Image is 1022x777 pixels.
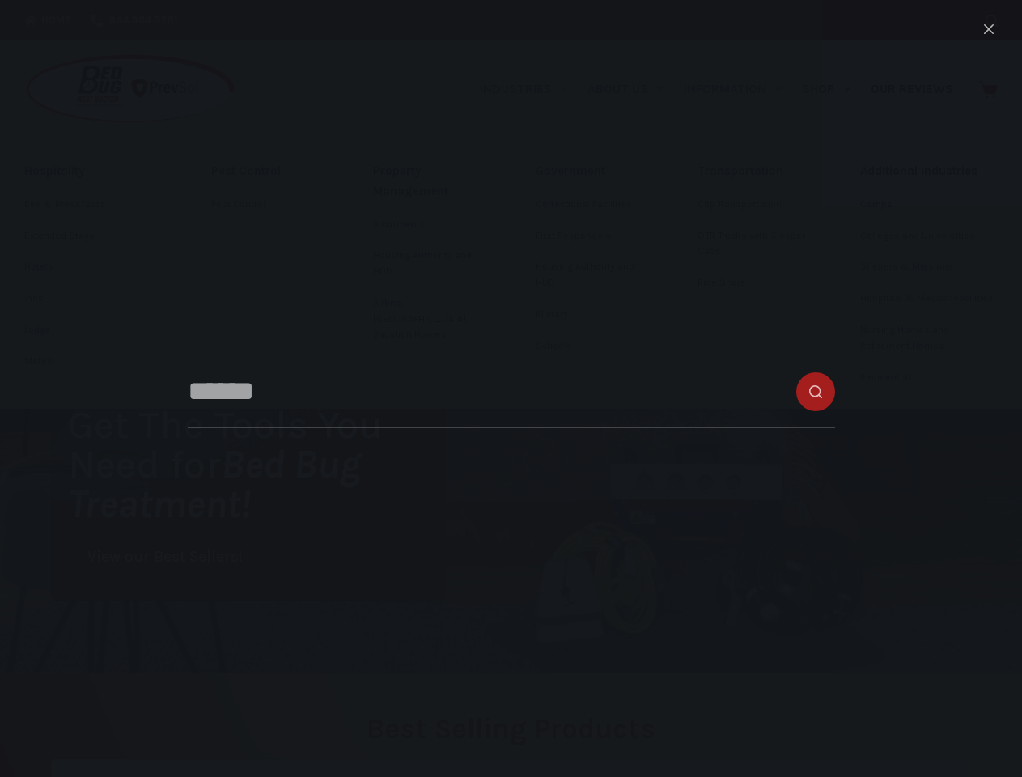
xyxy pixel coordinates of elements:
[674,40,792,138] a: Information
[373,210,486,240] a: Apartments
[860,154,999,189] a: Additional Industries
[13,6,61,55] button: Open LiveChat chat widget
[68,441,361,527] i: Bed Bug Treatment!
[536,252,649,299] a: Housing Authority and HUD
[860,252,999,282] a: Shelters & Missions
[24,283,162,314] a: Inns
[24,154,162,189] a: Hospitality
[373,240,486,287] a: Housing Authority and HUD
[211,154,324,189] a: Pest Control
[860,189,999,220] a: Camps
[24,189,162,220] a: Bed & Breakfasts
[698,221,811,268] a: OTR Trucks with Sleeper Cabs
[536,221,649,252] a: First Responders
[536,189,649,220] a: Correctional Facilities
[860,315,999,362] a: Nursing Homes and Retirement Homes
[24,346,162,377] a: Motels
[68,540,262,575] a: View our Best Sellers!
[211,189,324,220] a: Pest Control
[469,40,577,138] a: Industries
[87,550,243,565] span: View our Best Sellers!
[792,40,860,138] a: Shop
[698,268,811,299] a: Ride Share
[860,283,999,314] a: Hospitals & Medical Facilities
[373,288,486,350] a: Airbnb, [GEOGRAPHIC_DATA], Vacation Homes
[698,154,811,189] a: Transportation
[469,40,963,138] nav: Primary
[860,363,999,393] a: Residential
[24,221,162,252] a: Extended Stays
[860,221,999,252] a: Colleges and Universities
[860,40,963,138] a: Our Reviews
[536,331,649,362] a: Schools
[698,189,811,220] a: City Transportation
[986,15,998,27] button: Search
[24,315,162,346] a: Lodge
[24,252,162,282] a: Hotels
[577,40,673,138] a: About Us
[536,154,649,189] a: Government
[24,53,236,125] img: Prevsol/Bed Bug Heat Doctor
[51,715,971,743] h2: Best Selling Products
[536,299,649,330] a: Military
[68,405,445,524] h1: Get The Tools You Need for
[373,154,486,209] a: Property Management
